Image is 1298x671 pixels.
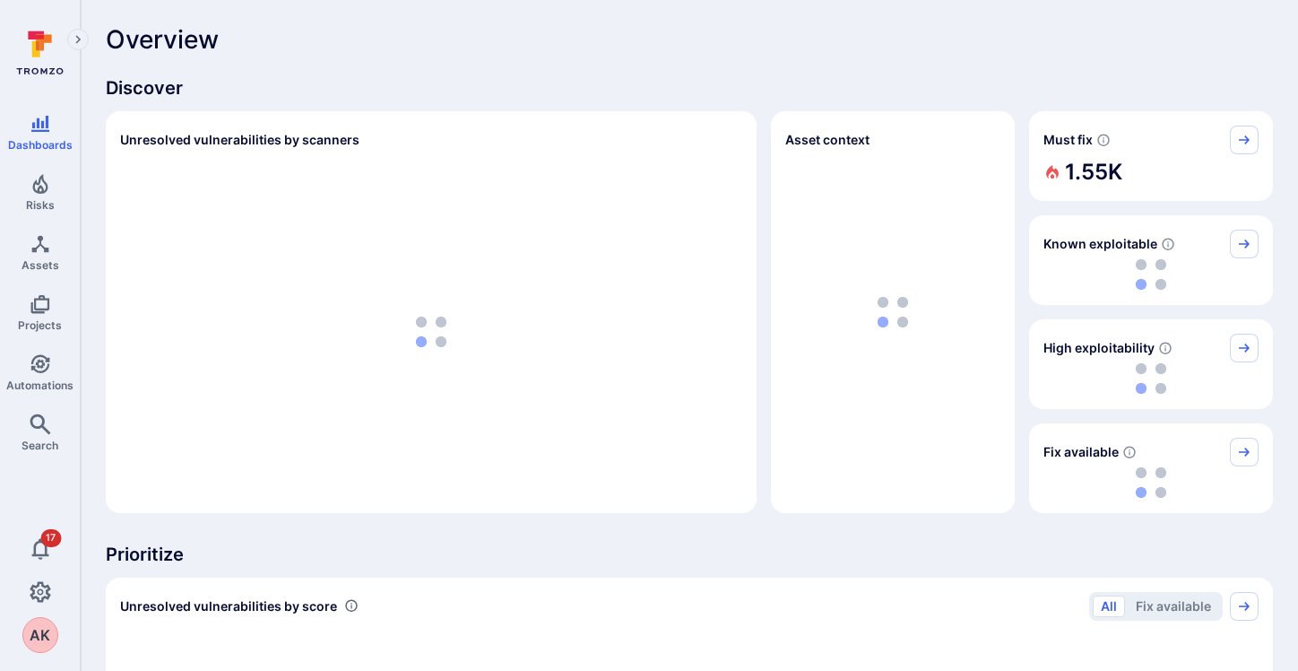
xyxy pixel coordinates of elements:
[1043,131,1093,149] span: Must fix
[72,32,84,48] i: Expand navigation menu
[106,75,1273,100] span: Discover
[22,258,59,272] span: Assets
[1029,215,1273,305] div: Known exploitable
[344,597,359,615] div: Number of vulnerabilities in status 'Open' 'Triaged' and 'In process' grouped by score
[1029,423,1273,513] div: Fix available
[785,131,870,149] span: Asset context
[1043,466,1259,499] div: loading spinner
[120,131,359,149] h2: Unresolved vulnerabilities by scanners
[22,439,58,452] span: Search
[1043,362,1259,395] div: loading spinner
[106,542,1273,567] span: Prioritize
[1029,111,1273,201] div: Must fix
[120,165,742,499] div: loading spinner
[6,379,74,392] span: Automations
[18,318,62,332] span: Projects
[1161,237,1175,251] svg: Confirmed exploitable by KEV
[1136,259,1166,290] img: Loading...
[1158,341,1173,355] svg: EPSS score ≥ 0.7
[120,597,337,615] span: Unresolved vulnerabilities by score
[106,25,219,54] span: Overview
[1093,596,1125,617] button: All
[1136,363,1166,394] img: Loading...
[1043,443,1119,461] span: Fix available
[22,617,58,653] button: AK
[1043,235,1157,253] span: Known exploitable
[22,617,58,653] div: Arun Kumar Nagarajan
[26,198,55,212] span: Risks
[1043,339,1155,357] span: High exploitability
[1096,133,1111,147] svg: Risk score >=40 , missed SLA
[1122,445,1137,459] svg: Vulnerabilities with fix available
[1065,154,1122,190] h2: 1.55K
[1029,319,1273,409] div: High exploitability
[1128,596,1219,617] button: Fix available
[1043,258,1259,291] div: loading spinner
[67,29,89,50] button: Expand navigation menu
[1136,467,1166,498] img: Loading...
[8,138,73,152] span: Dashboards
[416,317,446,347] img: Loading...
[40,529,61,547] span: 17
